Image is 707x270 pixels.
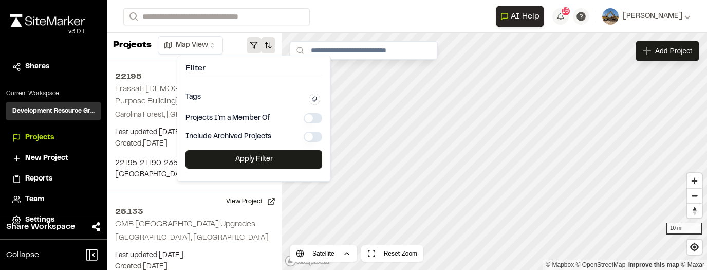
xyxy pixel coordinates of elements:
[666,223,702,235] div: 10 mi
[282,33,707,270] canvas: Map
[220,193,282,210] button: View Project
[12,106,95,116] h3: Development Resource Group
[115,158,273,181] p: 22195, 21190, 23511 [GEOGRAPHIC_DATA]. [GEOGRAPHIC_DATA].
[123,8,142,25] button: Search
[309,94,320,105] button: Edit Tags
[115,221,255,228] h2: CMB [GEOGRAPHIC_DATA] Upgrades
[361,245,423,262] button: Reset Zoom
[115,232,273,244] p: [GEOGRAPHIC_DATA], [GEOGRAPHIC_DATA]
[687,203,702,218] button: Reset bearing to north
[496,6,544,27] button: Open AI Assistant
[115,70,273,83] h2: 22195
[185,115,270,122] label: Projects I'm a Member Of
[12,61,95,73] a: Shares
[290,245,357,262] button: Satellite
[25,173,52,185] span: Reports
[10,27,85,37] div: Oh geez...please don't...
[546,261,574,268] a: Mapbox
[115,110,273,121] p: Carolina Forest, [GEOGRAPHIC_DATA]
[185,64,322,77] h4: Filter
[25,153,68,164] span: New Project
[496,6,548,27] div: Open AI Assistant
[687,240,702,255] button: Find my location
[623,11,682,22] span: [PERSON_NAME]
[115,127,273,138] p: Last updated: [DATE]
[687,173,702,188] button: Zoom in
[552,8,569,25] button: 16
[115,138,273,150] p: Created: [DATE]
[511,10,539,23] span: AI Help
[12,173,95,185] a: Reports
[12,132,95,143] a: Projects
[115,206,273,218] h2: 25.133
[12,153,95,164] a: New Project
[185,150,322,169] button: Apply Filter
[6,89,101,98] p: Current Workspace
[25,61,49,73] span: Shares
[576,261,626,268] a: OpenStreetMap
[628,261,679,268] a: Map feedback
[115,250,273,261] p: Last updated: [DATE]
[10,14,85,27] img: rebrand.png
[25,132,54,143] span: Projects
[185,94,201,101] label: Tags
[655,46,692,56] span: Add Project
[113,39,152,52] p: Projects
[562,7,569,16] span: 16
[6,221,75,233] span: Share Workspace
[602,8,619,25] img: User
[687,188,702,203] button: Zoom out
[12,194,95,205] a: Team
[6,249,39,261] span: Collapse
[681,261,704,268] a: Maxar
[285,255,330,267] a: Mapbox logo
[185,133,271,140] label: Include Archived Projects
[25,194,44,205] span: Team
[602,8,691,25] button: [PERSON_NAME]
[115,85,262,105] h2: Frassati [DEMOGRAPHIC_DATA] (Multi-Purpose Building)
